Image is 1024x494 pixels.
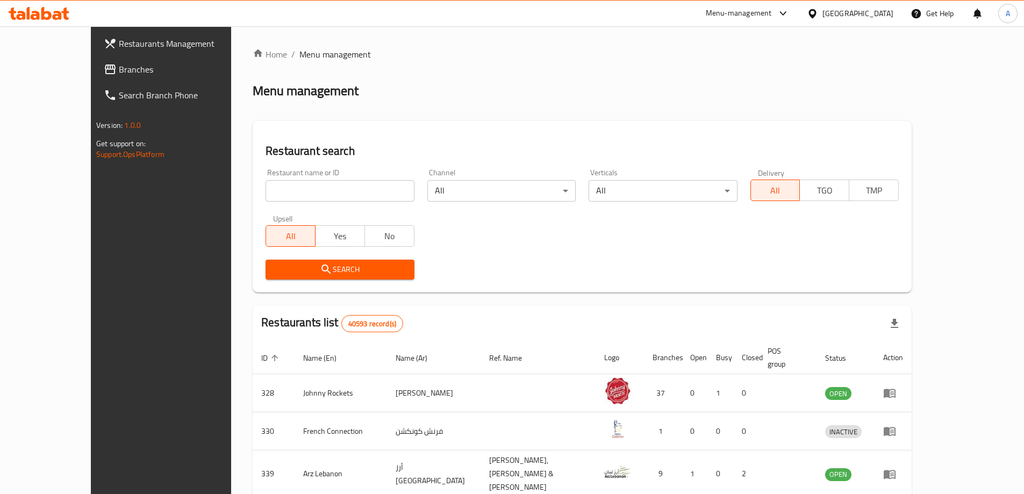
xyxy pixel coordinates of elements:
td: 0 [682,412,707,450]
img: Arz Lebanon [604,459,631,485]
span: OPEN [825,388,851,400]
button: No [364,225,414,247]
td: 0 [733,374,759,412]
div: INACTIVE [825,425,862,438]
a: Restaurants Management [95,31,262,56]
span: Name (Ar) [396,352,441,364]
td: فرنش كونكشن [387,412,481,450]
a: Support.OpsPlatform [96,147,164,161]
span: Search Branch Phone [119,89,253,102]
a: Home [253,48,287,61]
span: Search [274,263,405,276]
img: Johnny Rockets [604,377,631,404]
button: All [266,225,316,247]
div: All [427,180,576,202]
td: 1 [707,374,733,412]
td: 328 [253,374,295,412]
img: French Connection [604,416,631,442]
span: No [369,228,410,244]
div: All [589,180,737,202]
span: Version: [96,118,123,132]
span: 1.0.0 [124,118,141,132]
a: Branches [95,56,262,82]
div: [GEOGRAPHIC_DATA] [822,8,893,19]
div: Total records count [341,315,403,332]
td: French Connection [295,412,387,450]
nav: breadcrumb [253,48,912,61]
td: [PERSON_NAME] [387,374,481,412]
td: 0 [733,412,759,450]
button: TMP [849,180,899,201]
span: Ref. Name [489,352,536,364]
span: TMP [854,183,894,198]
th: Open [682,341,707,374]
span: 40593 record(s) [342,319,403,329]
span: Name (En) [303,352,350,364]
span: Status [825,352,860,364]
span: Branches [119,63,253,76]
button: Yes [315,225,365,247]
th: Busy [707,341,733,374]
button: Search [266,260,414,280]
li: / [291,48,295,61]
th: Action [875,341,912,374]
div: Menu-management [706,7,772,20]
button: All [750,180,800,201]
td: 0 [707,412,733,450]
td: 1 [644,412,682,450]
span: All [755,183,796,198]
span: Get support on: [96,137,146,151]
td: 37 [644,374,682,412]
span: POS group [768,345,804,370]
a: Search Branch Phone [95,82,262,108]
div: Menu [883,468,903,481]
span: ID [261,352,282,364]
th: Logo [596,341,644,374]
h2: Menu management [253,82,359,99]
span: Restaurants Management [119,37,253,50]
h2: Restaurant search [266,143,899,159]
h2: Restaurants list [261,314,403,332]
td: 330 [253,412,295,450]
label: Delivery [758,169,785,176]
span: TGO [804,183,845,198]
input: Search for restaurant name or ID.. [266,180,414,202]
span: OPEN [825,468,851,481]
div: Menu [883,425,903,438]
th: Branches [644,341,682,374]
td: 0 [682,374,707,412]
span: Yes [320,228,361,244]
div: OPEN [825,468,851,481]
span: INACTIVE [825,426,862,438]
span: Menu management [299,48,371,61]
div: Menu [883,386,903,399]
span: All [270,228,311,244]
button: TGO [799,180,849,201]
label: Upsell [273,214,293,222]
th: Closed [733,341,759,374]
span: A [1006,8,1010,19]
td: Johnny Rockets [295,374,387,412]
div: Export file [882,311,907,337]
